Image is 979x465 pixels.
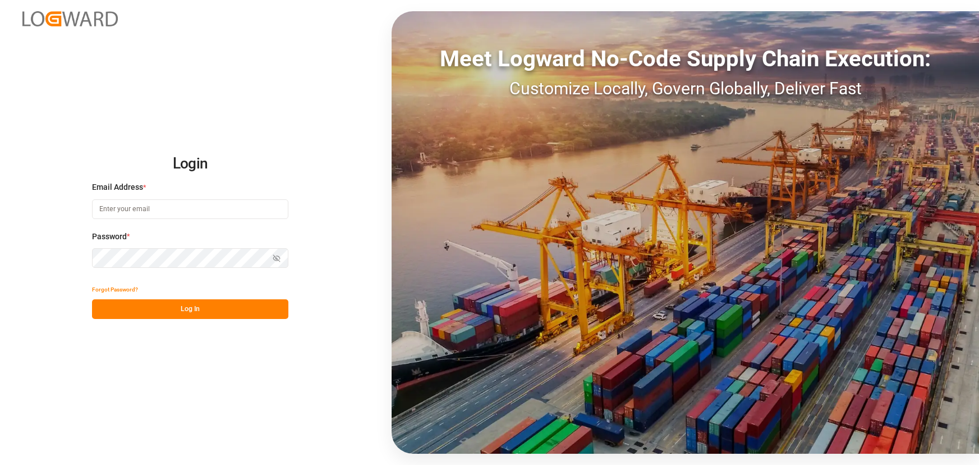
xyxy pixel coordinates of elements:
span: Password [92,231,127,243]
div: Customize Locally, Govern Globally, Deliver Fast [392,76,979,101]
span: Email Address [92,181,143,193]
button: Forgot Password? [92,280,138,299]
input: Enter your email [92,199,288,219]
div: Meet Logward No-Code Supply Chain Execution: [392,42,979,76]
img: Logward_new_orange.png [22,11,118,26]
h2: Login [92,146,288,182]
button: Log In [92,299,288,319]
